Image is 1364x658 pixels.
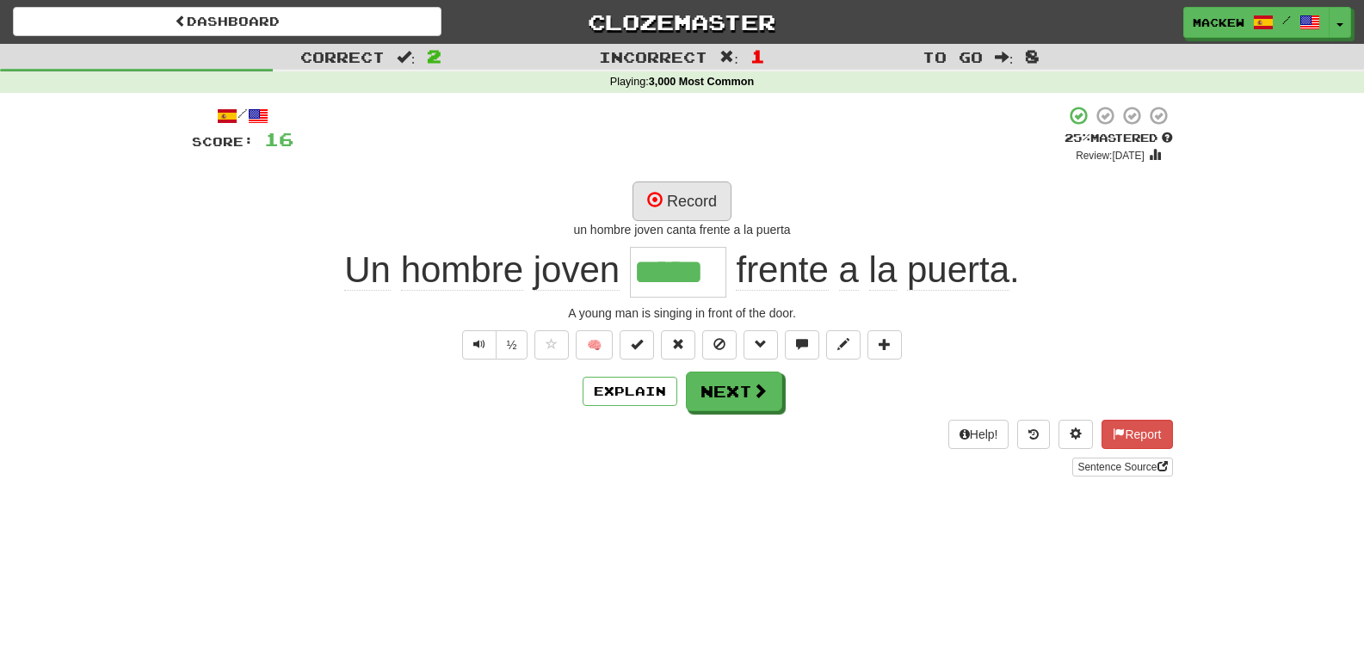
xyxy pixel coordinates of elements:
span: la [869,249,898,291]
span: a [839,249,859,291]
strong: 3,000 Most Common [649,76,754,88]
div: / [192,105,293,126]
span: joven [534,249,620,291]
button: Set this sentence to 100% Mastered (alt+m) [620,330,654,360]
div: A young man is singing in front of the door. [192,304,1173,322]
span: 2 [427,46,441,66]
button: Ignore sentence (alt+i) [702,330,737,360]
span: To go [923,48,983,65]
span: Un [344,249,391,291]
span: . [726,249,1020,291]
button: Edit sentence (alt+d) [826,330,861,360]
button: Discuss sentence (alt+u) [785,330,819,360]
button: ½ [496,330,528,360]
span: Score: [192,134,254,149]
button: Favorite sentence (alt+f) [534,330,569,360]
button: Round history (alt+y) [1017,420,1050,449]
span: : [719,50,738,65]
div: Mastered [1065,131,1173,146]
span: 1 [750,46,765,66]
button: Report [1102,420,1172,449]
span: 25 % [1065,131,1090,145]
a: Clozemaster [467,7,896,37]
button: Help! [948,420,1009,449]
button: 🧠 [576,330,613,360]
span: frente [736,249,828,291]
span: Incorrect [599,48,707,65]
div: un hombre joven canta frente a la puerta [192,221,1173,238]
a: mackew / [1183,7,1330,38]
span: puerta [907,249,1009,291]
span: mackew [1193,15,1244,30]
a: Sentence Source [1072,458,1172,477]
span: 8 [1025,46,1040,66]
button: Play sentence audio (ctl+space) [462,330,497,360]
span: Correct [300,48,385,65]
span: / [1282,14,1291,26]
button: Explain [583,377,677,406]
a: Dashboard [13,7,441,36]
span: : [995,50,1014,65]
button: Grammar (alt+g) [744,330,778,360]
button: Reset to 0% Mastered (alt+r) [661,330,695,360]
button: Record [633,181,731,221]
span: hombre [401,249,523,291]
small: Review: [DATE] [1076,150,1145,162]
button: Next [686,372,782,411]
button: Add to collection (alt+a) [867,330,902,360]
div: Text-to-speech controls [459,330,528,360]
span: : [397,50,416,65]
span: 16 [264,128,293,150]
